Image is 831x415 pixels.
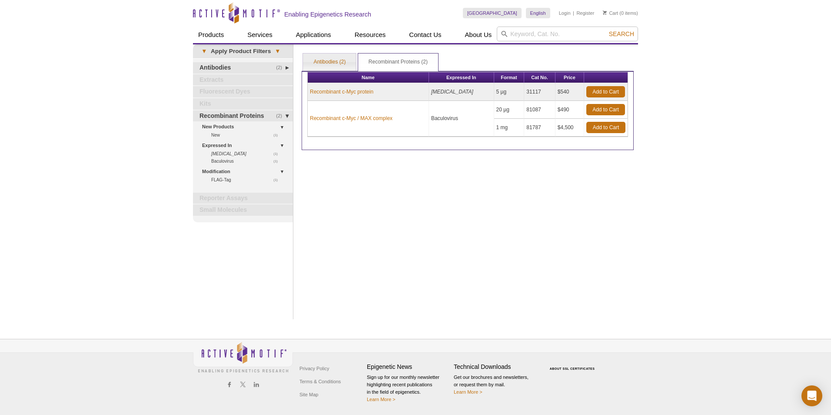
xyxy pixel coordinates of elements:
img: Active Motif, [193,339,293,375]
a: Recombinant Proteins (2) [358,54,438,71]
a: Modification [202,167,288,176]
td: 81787 [524,119,555,137]
span: Search [609,30,634,37]
a: Resources [349,27,391,43]
a: Services [242,27,278,43]
span: (1) [273,157,283,165]
a: Fluorescent Dyes [193,86,293,97]
span: (1) [273,176,283,184]
th: Name [308,72,429,83]
a: (2)Antibodies [193,62,293,74]
a: Add to Cart [586,86,625,97]
a: Antibodies (2) [303,54,356,71]
a: Cart [603,10,618,16]
a: ▾Apply Product Filters▾ [193,44,293,58]
span: ▾ [197,47,211,55]
a: Learn More > [454,389,482,395]
i: [MEDICAL_DATA] [211,151,246,156]
span: (2) [276,62,287,74]
a: (1)Baculovirus [211,157,283,165]
td: 31117 [524,83,555,101]
div: Open Intercom Messenger [801,385,822,406]
span: (2) [276,110,287,122]
table: Click to Verify - This site chose Symantec SSL for secure e-commerce and confidential communicati... [541,355,606,374]
h4: Technical Downloads [454,363,536,371]
p: Sign up for our monthly newsletter highlighting recent publications in the field of epigenetics. [367,374,449,403]
a: Extracts [193,74,293,86]
button: Search [606,30,637,38]
a: Small Molecules [193,204,293,216]
span: ▾ [271,47,284,55]
a: Recombinant c-Myc protein [310,88,373,96]
td: 20 µg [494,101,525,119]
a: English [526,8,550,18]
td: 1 mg [494,119,525,137]
a: Privacy Policy [297,362,331,375]
a: Kits [193,98,293,110]
a: (1)FLAG-Tag [211,176,283,184]
h2: Enabling Epigenetics Research [284,10,371,18]
a: Site Map [297,388,320,401]
a: Expressed In [202,141,288,150]
td: $540 [555,83,584,101]
th: Cat No. [524,72,555,83]
a: Register [576,10,594,16]
a: About Us [460,27,497,43]
a: Learn More > [367,397,396,402]
td: 81087 [524,101,555,119]
a: Reporter Assays [193,193,293,204]
a: [GEOGRAPHIC_DATA] [463,8,522,18]
span: (1) [273,150,283,157]
a: (1) [MEDICAL_DATA] [211,150,283,157]
a: (2)Recombinant Proteins [193,110,293,122]
span: (1) [273,131,283,139]
td: 5 µg [494,83,525,101]
input: Keyword, Cat. No. [497,27,638,41]
a: Login [559,10,571,16]
td: $490 [555,101,584,119]
i: [MEDICAL_DATA] [431,89,473,95]
a: Add to Cart [586,122,625,133]
th: Price [555,72,584,83]
a: ABOUT SSL CERTIFICATES [550,367,595,370]
a: Add to Cart [586,104,625,115]
img: Your Cart [603,10,607,15]
a: New Products [202,122,288,131]
a: Products [193,27,229,43]
a: Contact Us [404,27,446,43]
a: Recombinant c-Myc / MAX complex [310,114,392,122]
td: $4,500 [555,119,584,137]
p: Get our brochures and newsletters, or request them by mail. [454,374,536,396]
th: Expressed In [429,72,494,83]
li: | [573,8,574,18]
li: (0 items) [603,8,638,18]
th: Format [494,72,525,83]
h4: Epigenetic News [367,363,449,371]
td: Baculovirus [429,101,494,137]
a: Applications [291,27,336,43]
a: Terms & Conditions [297,375,343,388]
a: (1)New [211,131,283,139]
